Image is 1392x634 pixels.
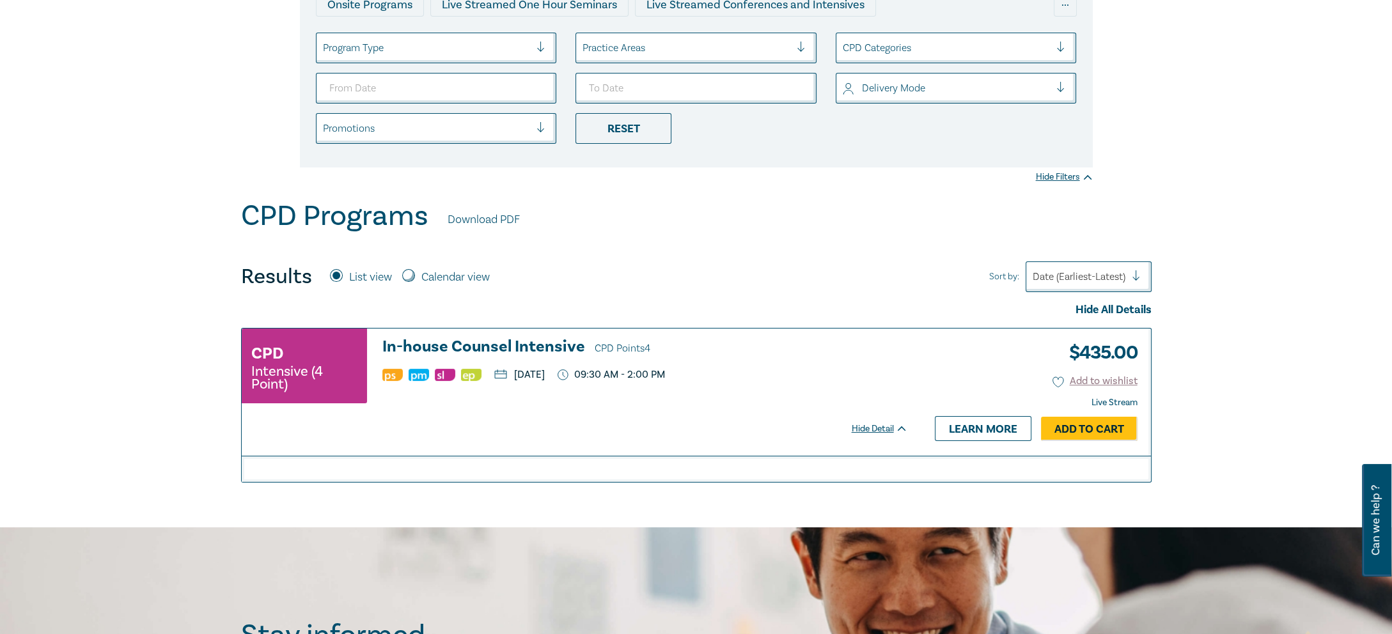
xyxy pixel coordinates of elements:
[382,338,908,357] h3: In-house Counsel Intensive
[1370,472,1382,569] span: Can we help ?
[349,269,392,286] label: List view
[382,338,908,357] a: In-house Counsel Intensive CPD Points4
[409,369,429,381] img: Practice Management & Business Skills
[1036,171,1093,183] div: Hide Filters
[595,342,650,355] span: CPD Points 4
[323,121,325,135] input: select
[843,41,845,55] input: select
[843,81,845,95] input: select
[316,23,519,47] div: Live Streamed Practical Workshops
[1033,270,1035,284] input: Sort by
[448,212,520,228] a: Download PDF
[525,23,672,47] div: Pre-Recorded Webcasts
[461,369,481,381] img: Ethics & Professional Responsibility
[1041,417,1138,441] a: Add to Cart
[421,269,490,286] label: Calendar view
[1060,338,1138,367] h3: $ 435.00
[323,41,325,55] input: select
[825,23,942,47] div: National Programs
[989,270,1019,284] span: Sort by:
[583,41,585,55] input: select
[241,302,1152,318] div: Hide All Details
[1091,397,1138,408] strong: Live Stream
[852,422,922,435] div: Hide Detail
[494,369,545,380] p: [DATE]
[935,416,1031,440] a: Learn more
[241,199,428,233] h1: CPD Programs
[678,23,818,47] div: 10 CPD Point Packages
[251,365,357,390] small: Intensive (4 Point)
[575,73,817,104] input: To Date
[251,342,283,365] h3: CPD
[241,264,312,290] h4: Results
[558,369,665,381] p: 09:30 AM - 2:00 PM
[1052,374,1138,389] button: Add to wishlist
[316,73,557,104] input: From Date
[382,369,403,381] img: Professional Skills
[435,369,455,381] img: Substantive Law
[575,113,671,144] div: Reset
